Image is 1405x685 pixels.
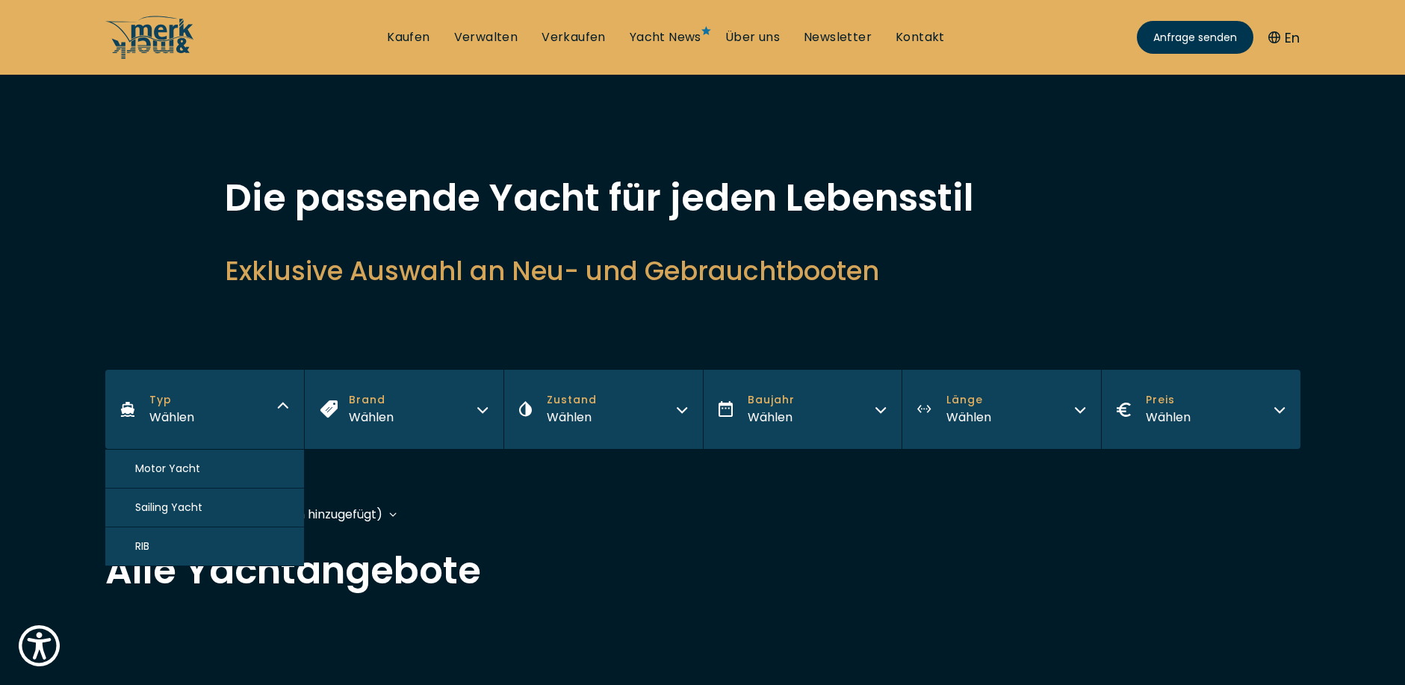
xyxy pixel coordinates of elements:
span: Typ [149,392,194,408]
button: TypWählen [105,370,305,449]
div: Wählen [748,408,795,427]
h2: Alle Yachtangebote [105,552,1300,589]
button: Sailing Yacht [105,489,305,527]
span: Zustand [547,392,597,408]
a: Verkaufen [542,29,606,46]
span: Sailing Yacht [135,500,202,515]
a: Über uns [725,29,780,46]
span: RIB [135,539,149,554]
button: En [1268,28,1300,48]
button: BrandWählen [304,370,503,449]
a: Verwalten [454,29,518,46]
div: Wählen [547,408,597,427]
span: Länge [946,392,991,408]
span: Baujahr [748,392,795,408]
a: Newsletter [804,29,872,46]
div: Wählen [946,408,991,427]
a: Anfrage senden [1137,21,1253,54]
div: Wählen [1146,408,1191,427]
div: Wählen [349,408,394,427]
span: Preis [1146,392,1191,408]
div: Wählen [149,408,194,427]
span: Anfrage senden [1153,30,1237,46]
button: PreisWählen [1101,370,1300,449]
button: RIB [105,527,305,566]
a: Kaufen [387,29,429,46]
a: Kontakt [896,29,945,46]
button: Show Accessibility Preferences [15,622,63,670]
span: Motor Yacht [135,461,200,477]
button: Motor Yacht [105,450,305,489]
button: LängeWählen [902,370,1101,449]
button: ZustandWählen [503,370,703,449]
h2: Exklusive Auswahl an Neu- und Gebrauchtbooten [225,252,1181,289]
a: Yacht News [630,29,701,46]
button: BaujahrWählen [703,370,902,449]
span: Brand [349,392,394,408]
h1: Die passende Yacht für jeden Lebensstil [225,179,1181,217]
